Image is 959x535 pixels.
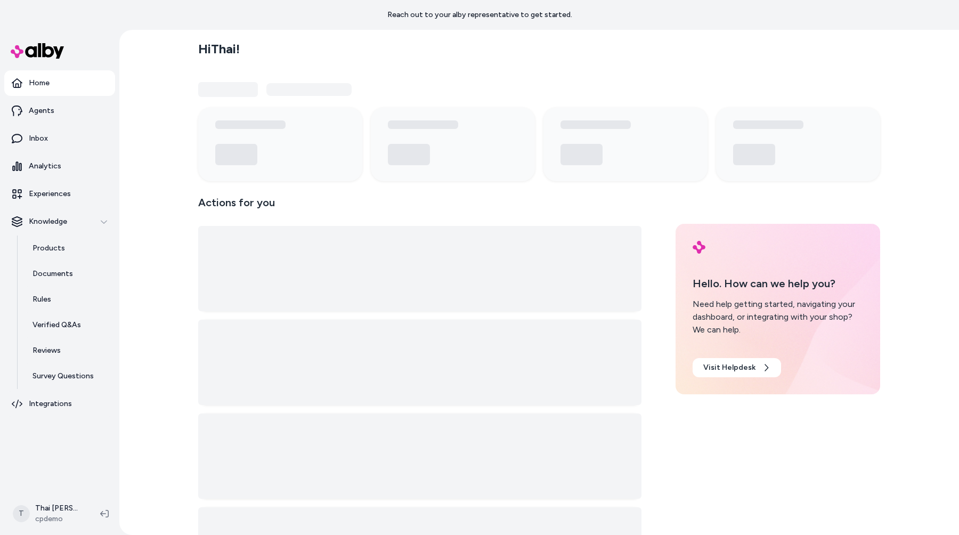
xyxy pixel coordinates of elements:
[4,209,115,234] button: Knowledge
[198,194,641,220] p: Actions for you
[4,391,115,417] a: Integrations
[29,216,67,227] p: Knowledge
[22,363,115,389] a: Survey Questions
[29,78,50,88] p: Home
[35,503,83,514] p: Thai [PERSON_NAME]
[22,287,115,312] a: Rules
[387,10,572,20] p: Reach out to your alby representative to get started.
[22,261,115,287] a: Documents
[4,153,115,179] a: Analytics
[32,320,81,330] p: Verified Q&As
[693,241,705,254] img: alby Logo
[22,312,115,338] a: Verified Q&As
[32,243,65,254] p: Products
[32,294,51,305] p: Rules
[22,338,115,363] a: Reviews
[4,98,115,124] a: Agents
[6,497,92,531] button: TThai [PERSON_NAME]cpdemo
[29,133,48,144] p: Inbox
[198,41,240,57] h2: Hi Thai !
[13,505,30,522] span: T
[29,399,72,409] p: Integrations
[29,189,71,199] p: Experiences
[693,358,781,377] a: Visit Helpdesk
[32,345,61,356] p: Reviews
[11,43,64,59] img: alby Logo
[4,70,115,96] a: Home
[693,275,863,291] p: Hello. How can we help you?
[29,106,54,116] p: Agents
[32,371,94,382] p: Survey Questions
[22,236,115,261] a: Products
[4,126,115,151] a: Inbox
[693,298,863,336] div: Need help getting started, navigating your dashboard, or integrating with your shop? We can help.
[32,269,73,279] p: Documents
[4,181,115,207] a: Experiences
[35,514,83,524] span: cpdemo
[29,161,61,172] p: Analytics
